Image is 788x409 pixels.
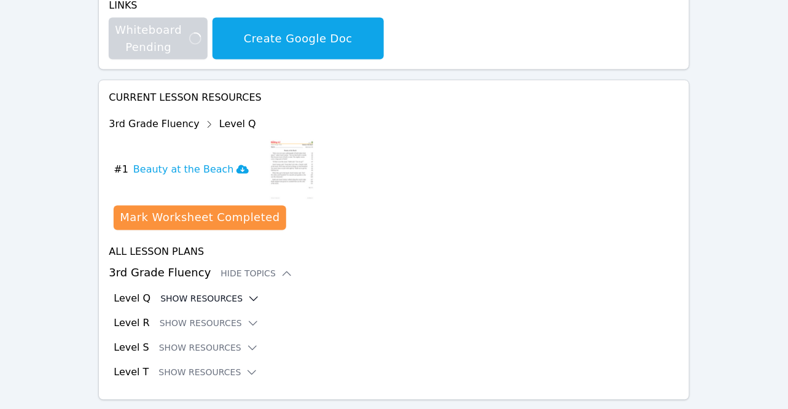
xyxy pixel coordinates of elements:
button: Show Resources [159,342,259,354]
div: Mark Worksheet Completed [120,209,279,227]
button: Mark Worksheet Completed [114,206,286,230]
button: Whiteboard Pending [109,18,208,60]
button: Show Resources [160,317,259,330]
h3: Level S [114,341,149,356]
h3: 3rd Grade Fluency [109,265,679,282]
h4: All Lesson Plans [109,245,679,260]
button: Create Google Doc [213,18,383,60]
span: Whiteboard Pending [115,21,201,56]
button: #1Beauty at the Beach [114,139,258,201]
button: Show Resources [160,293,260,305]
h3: Level R [114,316,149,331]
span: # 1 [114,163,128,177]
button: Hide Topics [220,268,293,280]
h4: Current Lesson Resources [109,90,679,105]
div: 3rd Grade Fluency Level Q [109,115,315,134]
h3: Beauty at the Beach [133,163,249,177]
span: Create Google Doc [219,30,377,47]
button: Show Resources [158,367,258,379]
h3: Level T [114,365,149,380]
h3: Level Q [114,292,150,306]
img: Beauty at the Beach [268,139,316,201]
